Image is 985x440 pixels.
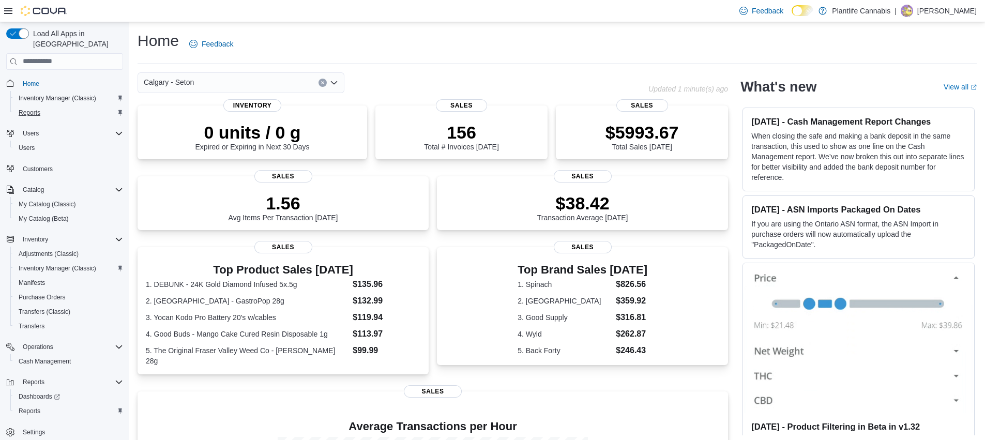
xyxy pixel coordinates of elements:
[2,183,127,197] button: Catalog
[229,193,338,214] p: 1.56
[944,83,977,91] a: View allExternal link
[19,322,44,330] span: Transfers
[19,215,69,223] span: My Catalog (Beta)
[19,426,49,438] a: Settings
[14,107,123,119] span: Reports
[353,328,420,340] dd: $113.97
[14,248,123,260] span: Adjustments (Classic)
[14,320,49,332] a: Transfers
[616,278,647,291] dd: $826.56
[19,94,96,102] span: Inventory Manager (Classic)
[330,79,338,87] button: Open list of options
[23,235,48,244] span: Inventory
[21,6,67,16] img: Cova
[146,329,348,339] dt: 4. Good Buds - Mango Cake Cured Resin Disposable 1g
[23,80,39,88] span: Home
[616,344,647,357] dd: $246.43
[14,142,39,154] a: Users
[537,193,628,214] p: $38.42
[2,340,127,354] button: Operations
[29,28,123,49] span: Load All Apps in [GEOGRAPHIC_DATA]
[10,404,127,418] button: Reports
[14,390,123,403] span: Dashboards
[14,291,70,304] a: Purchase Orders
[195,122,310,151] div: Expired or Expiring in Next 30 Days
[14,262,100,275] a: Inventory Manager (Classic)
[23,186,44,194] span: Catalog
[229,193,338,222] div: Avg Items Per Transaction [DATE]
[144,76,194,88] span: Calgary - Seton
[901,5,913,17] div: Morgen Graves
[254,241,312,253] span: Sales
[19,426,123,438] span: Settings
[19,78,43,90] a: Home
[917,5,977,17] p: [PERSON_NAME]
[518,329,612,339] dt: 4. Wyld
[19,233,52,246] button: Inventory
[14,92,123,104] span: Inventory Manager (Classic)
[518,312,612,323] dt: 3. Good Supply
[14,277,123,289] span: Manifests
[319,79,327,87] button: Clear input
[518,296,612,306] dt: 2. [GEOGRAPHIC_DATA]
[138,31,179,51] h1: Home
[14,92,100,104] a: Inventory Manager (Classic)
[971,84,977,90] svg: External link
[146,420,720,433] h4: Average Transactions per Hour
[537,193,628,222] div: Transaction Average [DATE]
[424,122,498,143] p: 156
[19,407,40,415] span: Reports
[353,311,420,324] dd: $119.94
[518,345,612,356] dt: 5. Back Forty
[146,345,348,366] dt: 5. The Original Fraser Valley Weed Co - [PERSON_NAME] 28g
[19,162,123,175] span: Customers
[10,305,127,319] button: Transfers (Classic)
[648,85,728,93] p: Updated 1 minute(s) ago
[554,241,612,253] span: Sales
[146,264,420,276] h3: Top Product Sales [DATE]
[792,5,813,16] input: Dark Mode
[23,428,45,436] span: Settings
[751,204,966,215] h3: [DATE] - ASN Imports Packaged On Dates
[14,405,44,417] a: Reports
[2,126,127,141] button: Users
[2,232,127,247] button: Inventory
[605,122,679,143] p: $5993.67
[202,39,233,49] span: Feedback
[14,142,123,154] span: Users
[19,279,45,287] span: Manifests
[10,141,127,155] button: Users
[518,264,647,276] h3: Top Brand Sales [DATE]
[752,6,783,16] span: Feedback
[19,144,35,152] span: Users
[10,261,127,276] button: Inventory Manager (Classic)
[616,99,668,112] span: Sales
[14,277,49,289] a: Manifests
[19,109,40,117] span: Reports
[19,341,123,353] span: Operations
[424,122,498,151] div: Total # Invoices [DATE]
[10,197,127,211] button: My Catalog (Classic)
[353,295,420,307] dd: $132.99
[14,320,123,332] span: Transfers
[19,127,43,140] button: Users
[2,375,127,389] button: Reports
[353,344,420,357] dd: $99.99
[23,343,53,351] span: Operations
[146,312,348,323] dt: 3. Yocan Kodo Pro Battery 20's w/cables
[751,116,966,127] h3: [DATE] - Cash Management Report Changes
[19,250,79,258] span: Adjustments (Classic)
[616,311,647,324] dd: $316.81
[832,5,890,17] p: Plantlife Cannabis
[19,376,123,388] span: Reports
[10,211,127,226] button: My Catalog (Beta)
[751,131,966,183] p: When closing the safe and making a bank deposit in the same transaction, this used to show as one...
[10,319,127,333] button: Transfers
[605,122,679,151] div: Total Sales [DATE]
[518,279,612,290] dt: 1. Spinach
[14,306,123,318] span: Transfers (Classic)
[14,306,74,318] a: Transfers (Classic)
[14,262,123,275] span: Inventory Manager (Classic)
[195,122,310,143] p: 0 units / 0 g
[751,421,966,432] h3: [DATE] - Product Filtering in Beta in v1.32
